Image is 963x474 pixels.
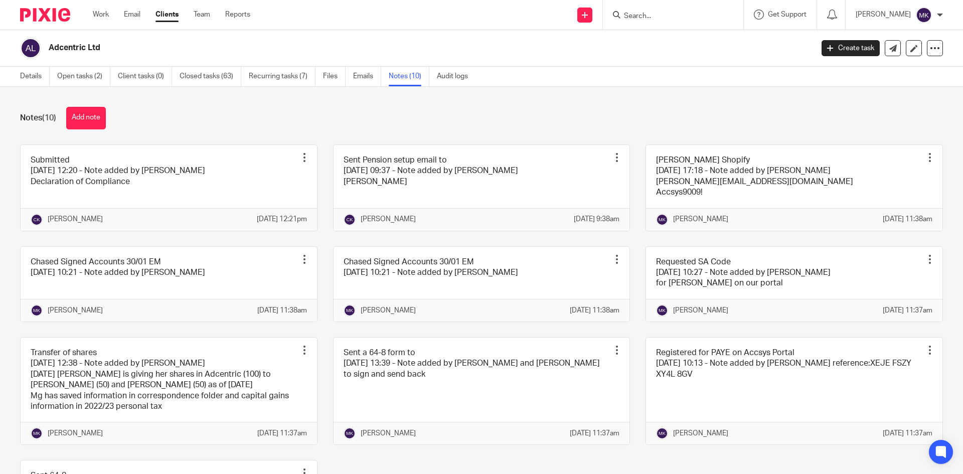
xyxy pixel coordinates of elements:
img: svg%3E [656,304,668,317]
a: Reports [225,10,250,20]
h1: Notes [20,113,56,123]
img: svg%3E [31,214,43,226]
img: svg%3E [656,427,668,439]
a: Create task [822,40,880,56]
span: Get Support [768,11,807,18]
p: [DATE] 11:38am [257,305,307,315]
img: svg%3E [31,304,43,317]
a: Client tasks (0) [118,67,172,86]
p: [DATE] 11:37am [883,428,932,438]
a: Details [20,67,50,86]
img: svg%3E [656,214,668,226]
a: Notes (10) [389,67,429,86]
img: Pixie [20,8,70,22]
a: Audit logs [437,67,475,86]
p: [DATE] 11:37am [883,305,932,315]
p: [PERSON_NAME] [673,305,728,315]
p: [DATE] 11:37am [570,428,619,438]
p: [DATE] 11:38am [883,214,932,224]
p: [PERSON_NAME] [48,428,103,438]
img: svg%3E [344,427,356,439]
img: svg%3E [20,38,41,59]
p: [PERSON_NAME] [856,10,911,20]
button: Add note [66,107,106,129]
a: Open tasks (2) [57,67,110,86]
p: [PERSON_NAME] [673,214,728,224]
span: (10) [42,114,56,122]
p: [PERSON_NAME] [48,305,103,315]
p: [DATE] 11:37am [257,428,307,438]
p: [DATE] 11:38am [570,305,619,315]
img: svg%3E [31,427,43,439]
a: Email [124,10,140,20]
p: [PERSON_NAME] [673,428,728,438]
img: svg%3E [344,304,356,317]
a: Team [194,10,210,20]
p: [DATE] 12:21pm [257,214,307,224]
a: Recurring tasks (7) [249,67,315,86]
p: [DATE] 9:38am [574,214,619,224]
p: [PERSON_NAME] [361,305,416,315]
input: Search [623,12,713,21]
img: svg%3E [916,7,932,23]
a: Files [323,67,346,86]
a: Emails [353,67,381,86]
a: Clients [155,10,179,20]
p: [PERSON_NAME] [48,214,103,224]
p: [PERSON_NAME] [361,214,416,224]
img: svg%3E [344,214,356,226]
a: Closed tasks (63) [180,67,241,86]
a: Work [93,10,109,20]
h2: Adcentric Ltd [49,43,655,53]
p: [PERSON_NAME] [361,428,416,438]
